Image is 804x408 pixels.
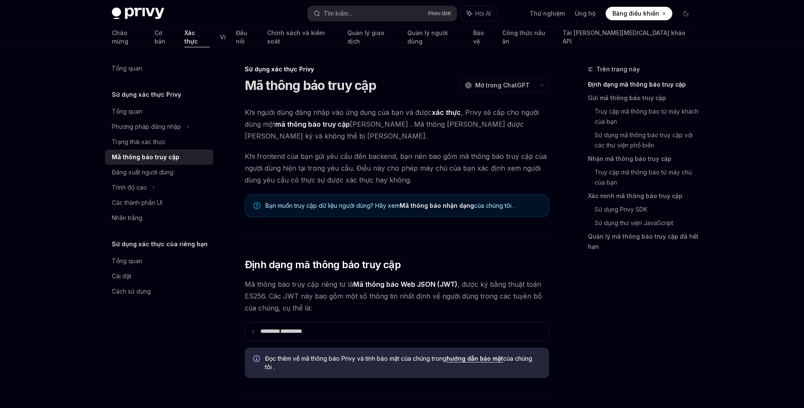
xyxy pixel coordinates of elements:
[154,27,174,47] a: Cơ bản
[112,65,142,72] font: Tổng quan
[253,355,262,364] svg: Thông tin
[461,6,497,21] button: Hỏi AI
[588,81,686,88] font: Định dạng mã thông báo truy cập
[588,230,699,253] a: Quản lý mã thông báo truy cập đã hết hạn
[154,29,165,45] font: Cơ bản
[245,152,547,184] font: Khi frontend của bạn gửi yêu cầu đến backend, bạn nên bao gồm mã thông báo truy cập của người dùn...
[112,272,131,280] font: Cài đặt
[473,27,492,47] a: Bảo vệ
[265,355,447,362] font: Đọc thêm về mã thông báo Privy và tính bảo mật của chúng trong
[105,284,213,299] a: Cách sử dụng
[432,108,461,117] font: xác thực
[563,29,685,45] font: Tài [PERSON_NAME][MEDICAL_DATA] khảo API
[428,10,448,16] font: Phím tắt
[105,195,213,210] a: Các thành phần UI
[112,257,142,264] font: Tổng quan
[575,9,596,18] a: Ủng hộ
[588,152,699,166] a: Nhận mã thông báo truy cập
[105,210,213,226] a: Nhãn trắng
[588,155,671,162] font: Nhận mã thông báo truy cập
[502,27,552,47] a: Công thức nấu ăn
[245,65,314,73] font: Sử dụng xác thực Privy
[347,27,397,47] a: Quản lý giao dịch
[245,108,432,117] font: Khi người dùng đăng nhập vào ứng dụng của bạn và được
[400,202,474,209] a: Mã thông báo nhận dạng
[612,10,659,17] font: Bảng điều khiển
[407,27,463,47] a: Quản lý người dùng
[595,206,647,213] font: Sử dụng Privy SDK
[265,202,400,209] font: Bạn muốn truy cập dữ liệu người dùng? Hãy xem
[563,27,692,47] a: Tài [PERSON_NAME][MEDICAL_DATA] khảo API
[595,216,699,230] a: Sử dụng thư viện JavaScript
[475,82,530,89] font: Mở trong ChatGPT
[265,355,532,370] font: của chúng tôi .
[353,280,457,289] a: Mã thông báo Web JSON (JWT)
[105,253,213,269] a: Tổng quan
[112,108,142,115] font: Tổng quan
[112,240,208,248] font: Sử dụng xác thực của riêng bạn
[267,29,325,45] font: Chính sách và kiểm soát
[105,150,213,165] a: Mã thông báo truy cập
[595,108,700,125] font: Truy cập mã thông báo từ máy khách của bạn
[530,10,565,17] font: Thử nghiệm
[596,65,640,73] font: Trên trang này
[105,134,213,150] a: Trạng thái xác thực
[112,184,147,191] font: Trình độ cao
[595,169,693,186] font: Truy cập mã thông báo từ máy chủ của bạn
[112,27,145,47] a: Chào mừng
[448,10,452,16] font: K
[324,10,352,17] font: Tìm kiếm...
[308,6,457,21] button: Tìm kiếm...Phím tắtK
[220,27,226,47] a: Ví
[105,104,213,119] a: Tổng quan
[460,78,535,92] button: Mở trong ChatGPT
[447,355,503,362] a: hướng dẫn bảo mật
[105,165,213,180] a: Đăng xuất người dùng
[184,27,210,47] a: Xác thực
[474,202,514,209] font: của chúng tôi .
[347,29,384,45] font: Quản lý giao dịch
[245,258,401,271] font: Định dạng mã thông báo truy cập
[595,131,694,149] font: Sử dụng mã thông báo truy cập với các thư viện phổ biến
[112,199,162,206] font: Các thành phần UI
[112,138,165,145] font: Trạng thái xác thực
[595,105,699,128] a: Truy cập mã thông báo từ máy khách của bạn
[112,169,173,176] font: Đăng xuất người dùng
[112,153,179,160] font: Mã thông báo truy cập
[407,29,448,45] font: Quản lý người dùng
[245,280,542,312] font: , được ký bằng thuật toán ES256. Các JWT này bao gồm một số thông tin nhất định về người dùng tro...
[595,128,699,152] a: Sử dụng mã thông báo truy cập với các thư viện phổ biến
[606,7,672,20] a: Bảng điều khiển
[220,33,226,41] font: Ví
[575,10,596,17] font: Ủng hộ
[595,219,673,226] font: Sử dụng thư viện JavaScript
[473,29,484,45] font: Bảo vệ
[112,8,164,19] img: logo tối
[236,29,247,45] font: Đầu nối
[588,189,699,203] a: Xác minh mã thông báo truy cập
[105,269,213,284] a: Cài đặt
[112,91,181,98] font: Sử dụng xác thực Privy
[112,123,181,130] font: Phương pháp đăng nhập
[502,29,545,45] font: Công thức nấu ăn
[588,192,682,199] font: Xác minh mã thông báo truy cập
[267,27,337,47] a: Chính sách và kiểm soát
[595,203,699,216] a: Sử dụng Privy SDK
[236,27,257,47] a: Đầu nối
[588,94,666,101] font: Gửi mã thông báo truy cập
[679,7,693,20] button: Chuyển đổi chế độ tối
[530,9,565,18] a: Thử nghiệm
[254,202,260,209] svg: Ghi chú
[112,288,151,295] font: Cách sử dụng
[475,10,491,17] font: Hỏi AI
[112,29,128,45] font: Chào mừng
[245,78,376,93] font: Mã thông báo truy cập
[588,91,699,105] a: Gửi mã thông báo truy cập
[245,280,353,288] font: Mã thông báo truy cập riêng tư là
[184,29,198,45] font: Xác thực
[112,214,142,221] font: Nhãn trắng
[245,120,524,140] font: [PERSON_NAME] . Mã thông [PERSON_NAME] được [PERSON_NAME] ký và không thể bị [PERSON_NAME].
[595,166,699,189] a: Truy cập mã thông báo từ máy chủ của bạn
